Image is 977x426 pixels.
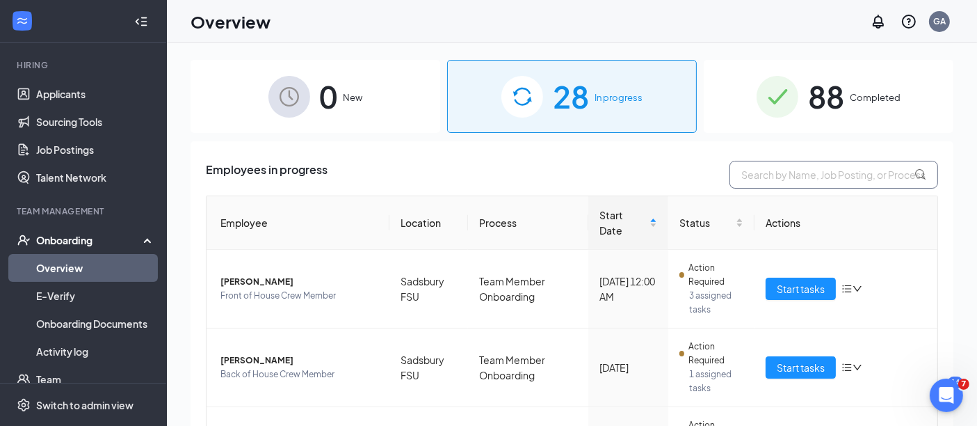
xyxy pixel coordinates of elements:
[389,196,468,250] th: Location
[599,360,657,375] div: [DATE]
[389,329,468,407] td: Sadsbury FSU
[853,284,862,294] span: down
[870,13,887,30] svg: Notifications
[220,354,378,368] span: [PERSON_NAME]
[468,196,588,250] th: Process
[134,15,148,29] svg: Collapse
[679,215,733,230] span: Status
[320,72,338,120] span: 0
[36,338,155,365] a: Activity log
[191,10,271,33] h1: Overview
[36,108,155,136] a: Sourcing Tools
[468,329,588,407] td: Team Member Onboarding
[688,340,744,368] span: Action Required
[777,281,825,297] span: Start tasks
[36,254,155,282] a: Overview
[15,14,29,28] svg: WorkstreamLogo
[389,250,468,329] td: Sadsbury FSU
[599,207,647,238] span: Start Date
[901,13,917,30] svg: QuestionInfo
[958,379,969,390] span: 7
[689,289,743,317] span: 3 assigned tasks
[17,205,152,217] div: Team Management
[36,310,155,338] a: Onboarding Documents
[36,136,155,164] a: Job Postings
[841,362,853,373] span: bars
[766,356,836,379] button: Start tasks
[766,278,836,300] button: Start tasks
[344,90,363,104] span: New
[207,196,389,250] th: Employee
[220,275,378,289] span: [PERSON_NAME]
[36,398,134,412] div: Switch to admin view
[468,250,588,329] td: Team Member Onboarding
[668,196,754,250] th: Status
[688,261,744,289] span: Action Required
[595,90,643,104] span: In progress
[689,368,743,395] span: 1 assigned tasks
[729,161,938,189] input: Search by Name, Job Posting, or Process
[206,161,328,189] span: Employees in progress
[17,398,31,412] svg: Settings
[17,59,152,71] div: Hiring
[599,274,657,304] div: [DATE] 12:00 AM
[36,80,155,108] a: Applicants
[36,282,155,310] a: E-Verify
[808,72,844,120] span: 88
[777,360,825,375] span: Start tasks
[220,289,378,303] span: Front of House Crew Member
[17,233,31,247] svg: UserCheck
[841,283,853,294] span: bars
[36,365,155,393] a: Team
[36,164,155,191] a: Talent Network
[948,377,963,388] div: 14
[220,368,378,381] span: Back of House Crew Member
[933,15,946,27] div: GA
[754,196,937,250] th: Actions
[36,233,143,247] div: Onboarding
[930,379,963,412] iframe: Intercom live chat
[853,363,862,372] span: down
[850,90,901,104] span: Completed
[553,72,589,120] span: 28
